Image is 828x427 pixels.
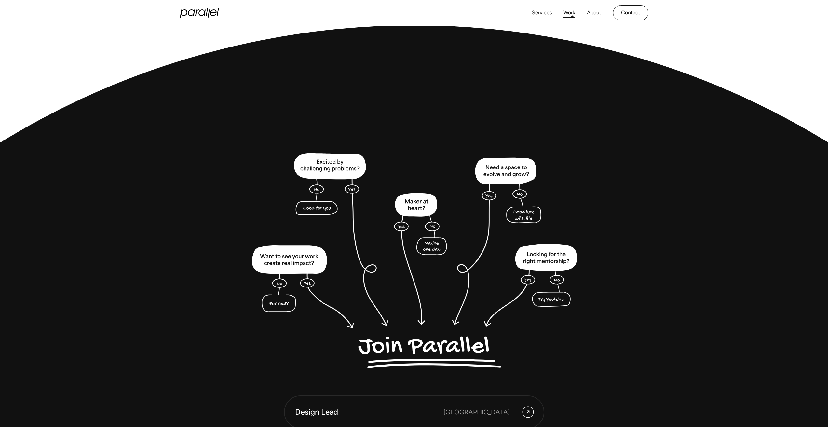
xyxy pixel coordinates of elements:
[587,8,601,18] a: About
[248,153,581,372] img: Parallel career tree image
[613,5,648,20] a: Contact
[180,8,219,18] a: home
[443,407,510,417] div: [GEOGRAPHIC_DATA]
[532,8,552,18] a: Services
[295,407,443,418] div: Design Lead
[563,8,575,18] a: Work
